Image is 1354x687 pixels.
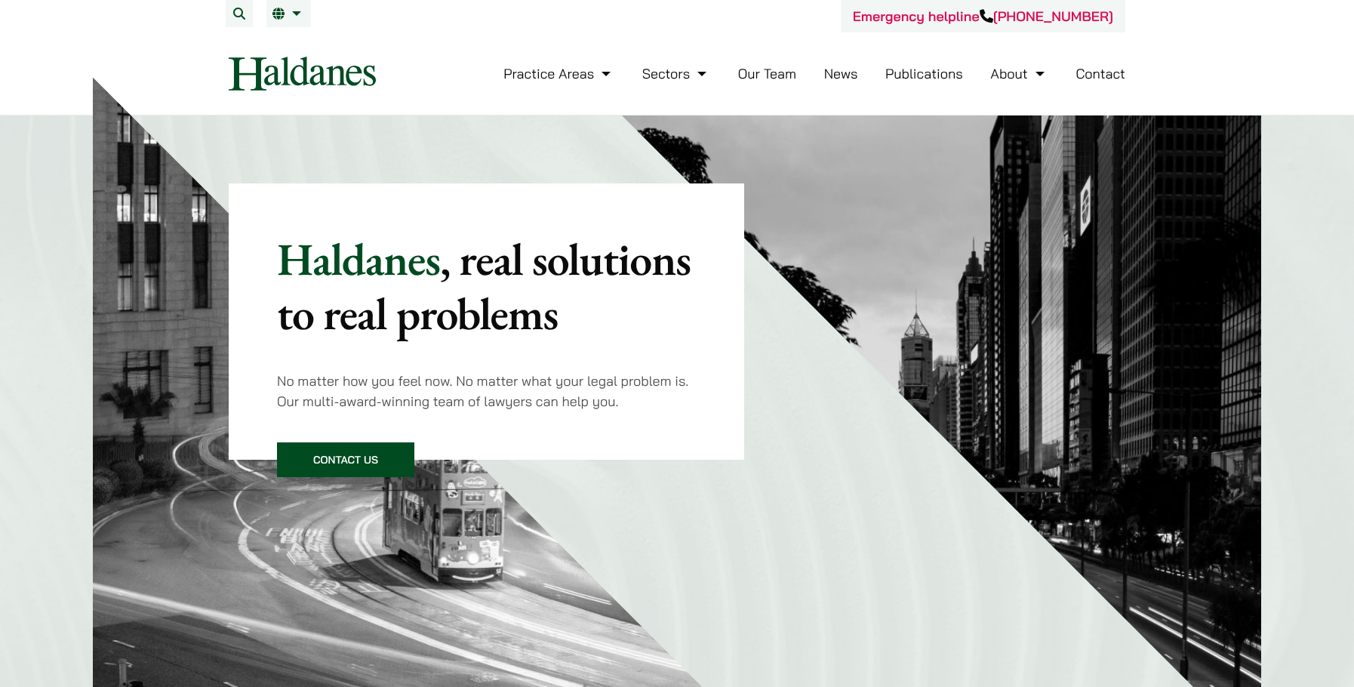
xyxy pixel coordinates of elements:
[824,65,858,82] a: News
[277,371,696,411] p: No matter how you feel now. No matter what your legal problem is. Our multi-award-winning team of...
[1076,65,1125,82] a: Contact
[853,8,1113,25] a: Emergency helpline[PHONE_NUMBER]
[503,65,614,82] a: Practice Areas
[229,57,376,91] img: Logo of Haldanes
[277,230,691,343] mark: , real solutions to real problems
[990,65,1048,82] a: About
[272,8,305,20] a: EN
[277,442,414,477] a: Contact Us
[277,232,696,340] p: Haldanes
[642,65,710,82] a: Sectors
[738,65,796,82] a: Our Team
[885,65,963,82] a: Publications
